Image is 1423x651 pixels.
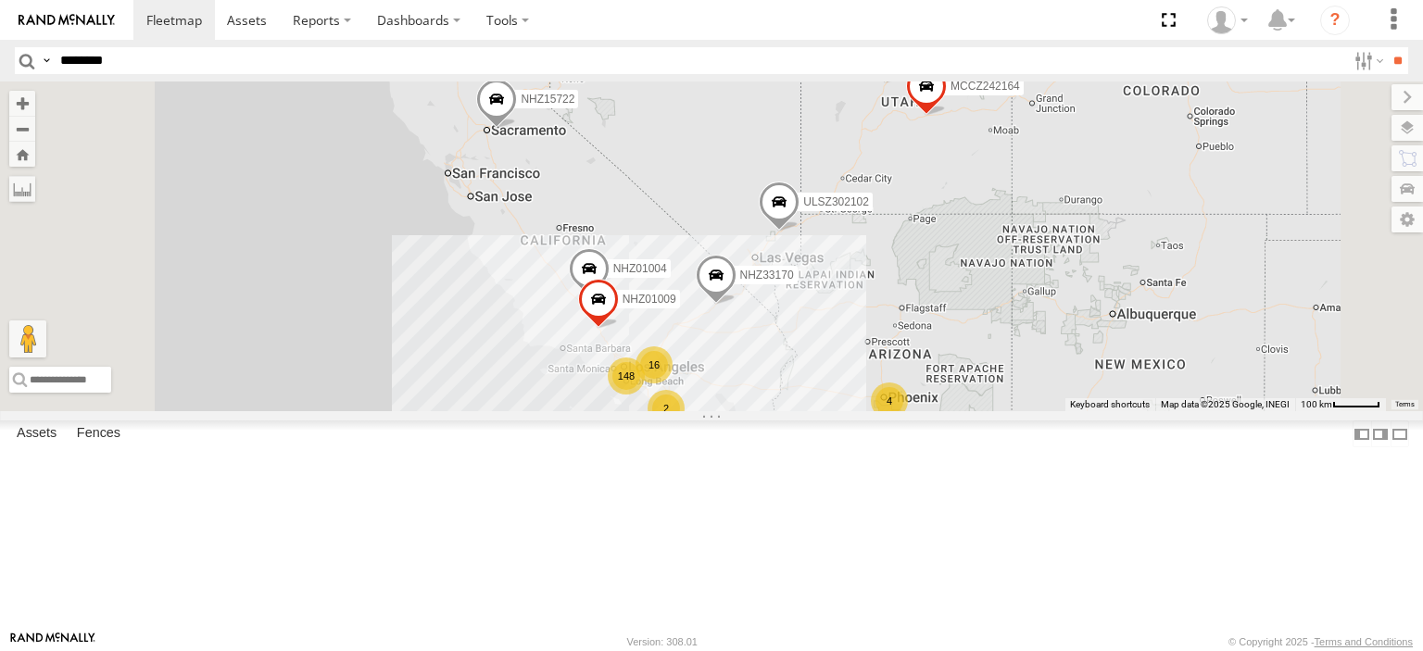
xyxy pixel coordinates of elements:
label: Assets [7,421,66,447]
button: Zoom out [9,116,35,142]
div: Version: 308.01 [627,636,698,647]
span: NHZ33170 [740,269,794,282]
label: Hide Summary Table [1391,420,1409,447]
label: Fences [68,421,130,447]
button: Map Scale: 100 km per 48 pixels [1295,398,1386,411]
a: Terms (opens in new tab) [1395,400,1415,407]
span: ULSZ302102 [803,195,869,208]
i: ? [1320,6,1350,35]
div: 2 [648,390,685,427]
button: Zoom Home [9,142,35,167]
div: 4 [871,382,908,419]
label: Search Query [39,47,54,74]
label: Search Filter Options [1347,47,1387,74]
div: 148 [608,357,645,394]
span: 100 km [1301,399,1332,409]
span: Map data ©2025 Google, INEGI [1161,399,1290,409]
a: Visit our Website [10,632,95,651]
label: Measure [9,176,35,202]
div: © Copyright 2025 - [1228,636,1413,647]
label: Dock Summary Table to the Right [1371,420,1390,447]
span: NHZ01004 [613,262,667,275]
div: 16 [636,346,673,383]
img: rand-logo.svg [19,14,115,27]
span: NHZ01009 [623,293,676,306]
span: NHZ15722 [521,93,574,106]
span: MCCZ242164 [951,80,1020,93]
a: Terms and Conditions [1315,636,1413,647]
button: Keyboard shortcuts [1070,398,1150,411]
div: Zulema McIntosch [1201,6,1254,34]
label: Map Settings [1392,207,1423,232]
button: Zoom in [9,91,35,116]
button: Drag Pegman onto the map to open Street View [9,320,46,357]
label: Dock Summary Table to the Left [1353,420,1371,447]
